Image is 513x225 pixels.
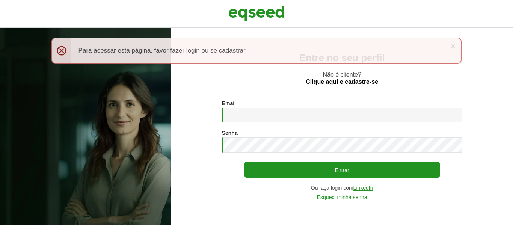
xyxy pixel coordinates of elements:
div: Ou faça login com [222,185,462,191]
a: Esqueci minha senha [317,195,367,200]
a: Clique aqui e cadastre-se [306,79,378,85]
a: × [451,42,455,50]
label: Email [222,101,236,106]
a: LinkedIn [353,185,373,191]
label: Senha [222,130,238,136]
img: EqSeed Logo [228,4,285,23]
div: Para acessar esta página, favor fazer login ou se cadastrar. [51,38,462,64]
p: Não é cliente? [186,71,498,85]
button: Entrar [244,162,440,178]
